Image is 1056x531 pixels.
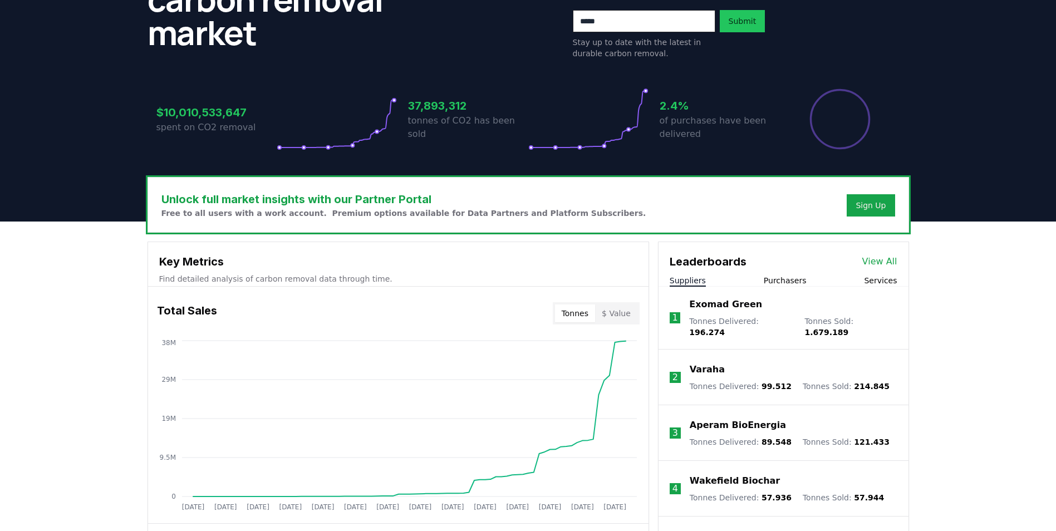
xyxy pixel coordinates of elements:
tspan: [DATE] [181,503,204,511]
tspan: [DATE] [571,503,594,511]
tspan: [DATE] [311,503,334,511]
tspan: [DATE] [247,503,269,511]
div: Percentage of sales delivered [809,88,871,150]
h3: 37,893,312 [408,97,528,114]
p: of purchases have been delivered [660,114,780,141]
p: 4 [672,482,678,495]
p: 2 [672,371,678,384]
span: 196.274 [689,328,725,337]
p: Tonnes Delivered : [689,316,793,338]
button: $ Value [595,304,637,322]
tspan: 29M [161,376,176,383]
button: Purchasers [764,275,807,286]
p: Find detailed analysis of carbon removal data through time. [159,273,637,284]
p: Tonnes Sold : [803,436,890,448]
button: Tonnes [555,304,595,322]
tspan: [DATE] [409,503,431,511]
tspan: 19M [161,415,176,422]
p: tonnes of CO2 has been sold [408,114,528,141]
button: Sign Up [847,194,895,217]
button: Services [864,275,897,286]
span: 121.433 [854,437,890,446]
span: 214.845 [854,382,890,391]
tspan: [DATE] [474,503,497,511]
button: Submit [720,10,765,32]
a: View All [862,255,897,268]
tspan: [DATE] [214,503,237,511]
h3: Unlock full market insights with our Partner Portal [161,191,646,208]
h3: Leaderboards [670,253,746,270]
span: 57.936 [762,493,792,502]
p: Tonnes Sold : [804,316,897,338]
tspan: [DATE] [344,503,367,511]
span: 57.944 [854,493,884,502]
p: 3 [672,426,678,440]
p: Tonnes Delivered : [690,492,792,503]
p: Stay up to date with the latest in durable carbon removal. [573,37,715,59]
h3: 2.4% [660,97,780,114]
h3: Total Sales [157,302,217,324]
tspan: [DATE] [506,503,529,511]
p: spent on CO2 removal [156,121,277,134]
p: Tonnes Sold : [803,381,890,392]
button: Suppliers [670,275,706,286]
span: 99.512 [762,382,792,391]
p: Tonnes Delivered : [690,436,792,448]
tspan: [DATE] [441,503,464,511]
tspan: [DATE] [603,503,626,511]
p: Tonnes Delivered : [690,381,792,392]
tspan: [DATE] [376,503,399,511]
a: Sign Up [856,200,886,211]
tspan: 38M [161,339,176,347]
p: Free to all users with a work account. Premium options available for Data Partners and Platform S... [161,208,646,219]
p: 1 [672,311,677,324]
a: Aperam BioEnergia [690,419,786,432]
a: Wakefield Biochar [690,474,780,488]
tspan: 0 [171,493,176,500]
tspan: [DATE] [538,503,561,511]
h3: Key Metrics [159,253,637,270]
span: 1.679.189 [804,328,848,337]
tspan: [DATE] [279,503,302,511]
span: 89.548 [762,437,792,446]
a: Exomad Green [689,298,762,311]
tspan: 9.5M [159,454,175,461]
p: Tonnes Sold : [803,492,884,503]
h3: $10,010,533,647 [156,104,277,121]
a: Varaha [690,363,725,376]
